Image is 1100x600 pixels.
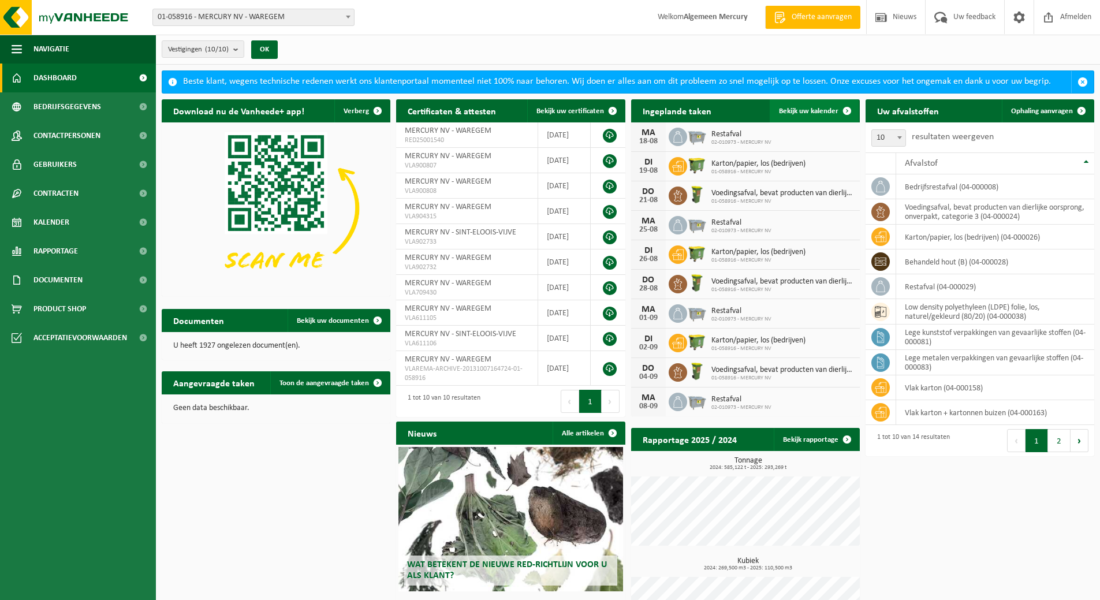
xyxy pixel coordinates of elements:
[405,288,529,297] span: VLA709430
[711,130,771,139] span: Restafval
[405,314,529,323] span: VLA611105
[538,173,591,199] td: [DATE]
[1048,429,1071,452] button: 2
[711,228,771,234] span: 02-010973 - MERCURY NV
[162,309,236,331] h2: Documenten
[162,99,316,122] h2: Download nu de Vanheede+ app!
[871,428,950,453] div: 1 tot 10 van 14 resultaten
[637,334,660,344] div: DI
[684,13,748,21] strong: Algemeen Mercury
[405,212,529,221] span: VLA904315
[711,159,806,169] span: Karton/papier, los (bedrijven)
[774,428,859,451] a: Bekijk rapportage
[637,305,660,314] div: MA
[602,390,620,413] button: Next
[33,92,101,121] span: Bedrijfsgegevens
[711,395,771,404] span: Restafval
[687,303,707,322] img: WB-2500-GAL-GY-01
[896,299,1094,325] td: low density polyethyleen (LDPE) folie, los, naturel/gekleurd (80/20) (04-000038)
[711,307,771,316] span: Restafval
[637,557,860,571] h3: Kubiek
[912,132,994,141] label: resultaten weergeven
[538,224,591,249] td: [DATE]
[711,257,806,264] span: 01-058916 - MERCURY NV
[711,336,806,345] span: Karton/papier, los (bedrijven)
[538,351,591,386] td: [DATE]
[789,12,855,23] span: Offerte aanvragen
[405,126,491,135] span: MERCURY NV - WAREGEM
[152,9,355,26] span: 01-058916 - MERCURY NV - WAREGEM
[33,208,69,237] span: Kalender
[153,9,354,25] span: 01-058916 - MERCURY NV - WAREGEM
[711,375,854,382] span: 01-058916 - MERCURY NV
[896,325,1094,350] td: lege kunststof verpakkingen van gevaarlijke stoffen (04-000081)
[538,249,591,275] td: [DATE]
[872,130,905,146] span: 10
[405,177,491,186] span: MERCURY NV - WAREGEM
[162,40,244,58] button: Vestigingen(10/10)
[344,107,369,115] span: Verberg
[637,137,660,146] div: 18-08
[637,457,860,471] h3: Tonnage
[905,159,938,168] span: Afvalstof
[297,317,369,325] span: Bekijk uw documenten
[183,71,1071,93] div: Beste klant, wegens technische redenen werkt ons klantenportaal momenteel niet 100% naar behoren....
[33,295,86,323] span: Product Shop
[538,148,591,173] td: [DATE]
[637,314,660,322] div: 01-09
[637,187,660,196] div: DO
[561,390,579,413] button: Previous
[579,390,602,413] button: 1
[637,285,660,293] div: 28-08
[33,237,78,266] span: Rapportage
[33,266,83,295] span: Documenten
[871,129,906,147] span: 10
[770,99,859,122] a: Bekijk uw kalender
[637,226,660,234] div: 25-08
[631,428,748,450] h2: Rapportage 2025 / 2024
[405,330,516,338] span: MERCURY NV - SINT-ELOOIS-VIJVE
[896,225,1094,249] td: karton/papier, los (bedrijven) (04-000026)
[687,273,707,293] img: WB-0060-HPE-GN-50
[270,371,389,394] a: Toon de aangevraagde taken
[251,40,278,59] button: OK
[553,422,624,445] a: Alle artikelen
[407,560,607,580] span: Wat betekent de nieuwe RED-richtlijn voor u als klant?
[896,199,1094,225] td: voedingsafval, bevat producten van dierlijke oorsprong, onverpakt, categorie 3 (04-000024)
[637,246,660,255] div: DI
[711,366,854,375] span: Voedingsafval, bevat producten van dierlijke oorsprong, onverpakt, categorie 3
[288,309,389,332] a: Bekijk uw documenten
[396,422,448,444] h2: Nieuws
[637,255,660,263] div: 26-08
[637,393,660,403] div: MA
[711,169,806,176] span: 01-058916 - MERCURY NV
[1011,107,1073,115] span: Ophaling aanvragen
[687,362,707,381] img: WB-0060-HPE-GN-50
[765,6,860,29] a: Offerte aanvragen
[637,217,660,226] div: MA
[687,126,707,146] img: WB-2500-GAL-GY-01
[527,99,624,122] a: Bekijk uw certificaten
[538,199,591,224] td: [DATE]
[173,404,379,412] p: Geen data beschikbaar.
[687,214,707,234] img: WB-2500-GAL-GY-01
[405,355,491,364] span: MERCURY NV - WAREGEM
[637,465,860,471] span: 2024: 585,122 t - 2025: 293,269 t
[637,128,660,137] div: MA
[538,300,591,326] td: [DATE]
[711,345,806,352] span: 01-058916 - MERCURY NV
[866,99,950,122] h2: Uw afvalstoffen
[637,167,660,175] div: 19-08
[711,277,854,286] span: Voedingsafval, bevat producten van dierlijke oorsprong, onverpakt, categorie 3
[896,174,1094,199] td: bedrijfsrestafval (04-000008)
[637,344,660,352] div: 02-09
[33,64,77,92] span: Dashboard
[405,304,491,313] span: MERCURY NV - WAREGEM
[687,332,707,352] img: WB-1100-HPE-GN-50
[711,198,854,205] span: 01-058916 - MERCURY NV
[637,565,860,571] span: 2024: 269,500 m3 - 2025: 110,500 m3
[538,326,591,351] td: [DATE]
[33,179,79,208] span: Contracten
[33,150,77,179] span: Gebruikers
[711,189,854,198] span: Voedingsafval, bevat producten van dierlijke oorsprong, onverpakt, categorie 3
